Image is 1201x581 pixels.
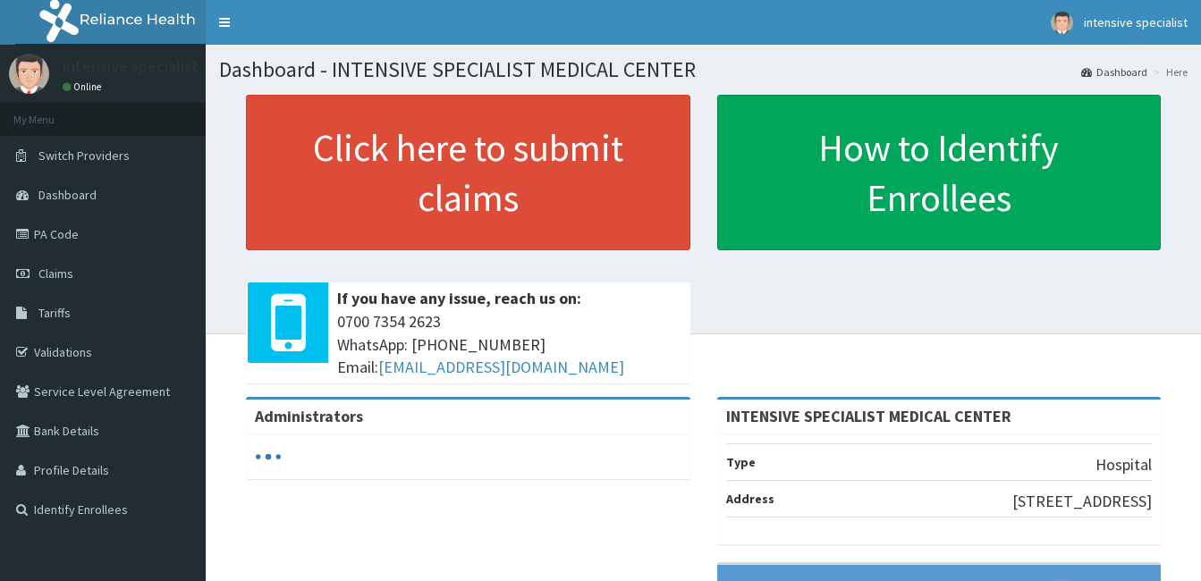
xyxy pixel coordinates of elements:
[337,310,681,379] span: 0700 7354 2623 WhatsApp: [PHONE_NUMBER] Email:
[1012,490,1152,513] p: [STREET_ADDRESS]
[1149,64,1188,80] li: Here
[1095,453,1152,476] p: Hospital
[246,95,690,250] a: Click here to submit claims
[63,58,199,74] p: intensive specialist
[255,406,363,426] b: Administrators
[726,454,756,470] b: Type
[726,491,774,507] b: Address
[337,288,581,308] b: If you have any issue, reach us on:
[38,305,71,321] span: Tariffs
[1051,12,1073,34] img: User Image
[38,187,97,203] span: Dashboard
[38,265,73,282] span: Claims
[1081,64,1147,80] a: Dashboard
[717,95,1162,250] a: How to Identify Enrollees
[9,54,49,94] img: User Image
[63,80,106,93] a: Online
[255,443,282,470] svg: audio-loading
[219,58,1188,81] h1: Dashboard - INTENSIVE SPECIALIST MEDICAL CENTER
[726,406,1011,426] strong: INTENSIVE SPECIALIST MEDICAL CENTER
[38,147,130,164] span: Switch Providers
[1084,14,1188,30] span: intensive specialist
[378,357,624,377] a: [EMAIL_ADDRESS][DOMAIN_NAME]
